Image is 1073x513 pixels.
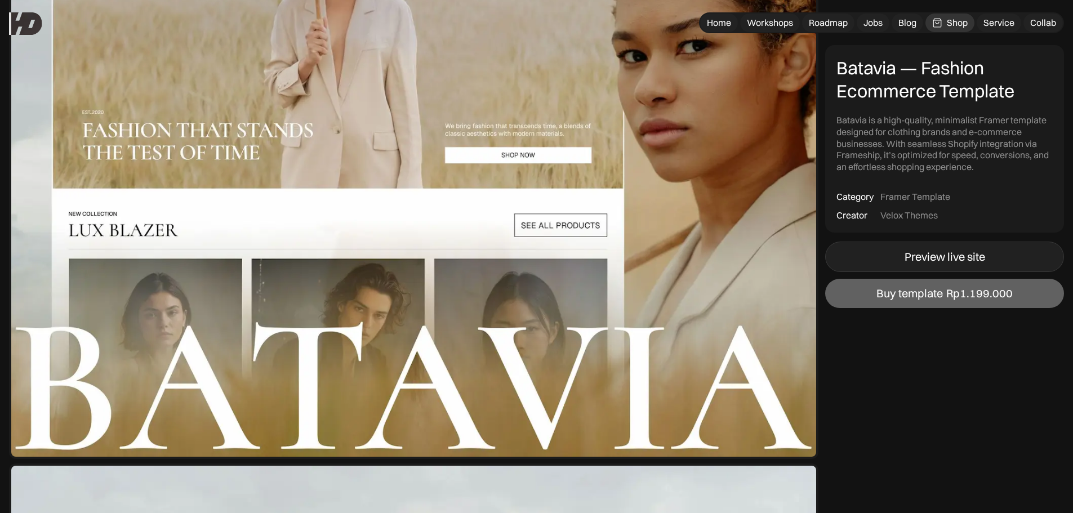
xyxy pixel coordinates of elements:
div: Framer Template [880,191,950,203]
a: Buy templateRp1.199.000 [825,279,1064,308]
div: Blog [898,17,916,29]
a: Home [700,14,738,32]
div: Batavia — Fashion Ecommerce Template [836,56,1053,103]
div: Batavia is a high-quality, minimalist Framer template designed for clothing brands and e-commerce... [836,114,1053,173]
a: Preview live site [825,242,1064,272]
a: Jobs [857,14,889,32]
a: Collab [1023,14,1063,32]
a: Service [977,14,1021,32]
div: Rp1.199.000 [946,287,1013,300]
div: Shop [947,17,968,29]
div: Service [983,17,1014,29]
div: Workshops [747,17,793,29]
div: Home [707,17,731,29]
div: Preview live site [905,250,985,264]
a: Blog [892,14,923,32]
div: Category [836,191,874,203]
a: Workshops [740,14,800,32]
div: Velox Themes [880,209,938,221]
a: Roadmap [802,14,854,32]
div: Creator [836,209,867,221]
div: Jobs [863,17,883,29]
div: Roadmap [809,17,848,29]
a: Shop [925,14,974,32]
div: Collab [1030,17,1056,29]
div: Buy template [876,287,943,300]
